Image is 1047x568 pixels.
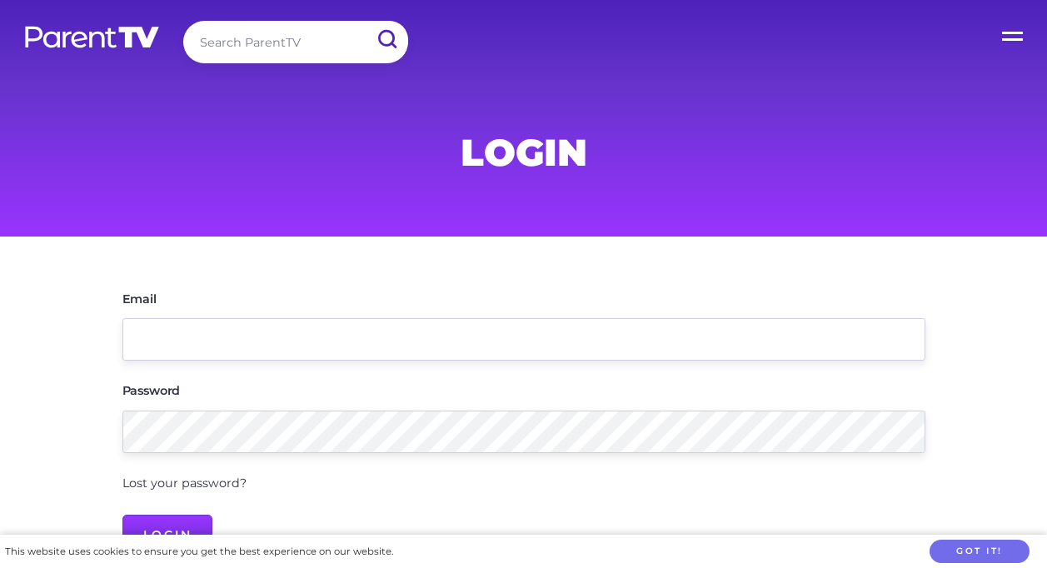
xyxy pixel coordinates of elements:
div: This website uses cookies to ensure you get the best experience on our website. [5,543,393,561]
input: Search ParentTV [183,21,408,63]
button: Got it! [930,540,1030,564]
input: Submit [365,21,408,58]
input: Login [122,515,213,555]
label: Email [122,293,157,305]
img: parenttv-logo-white.4c85aaf.svg [23,25,161,49]
label: Password [122,385,181,396]
h1: Login [122,136,925,169]
a: Lost your password? [122,476,247,491]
